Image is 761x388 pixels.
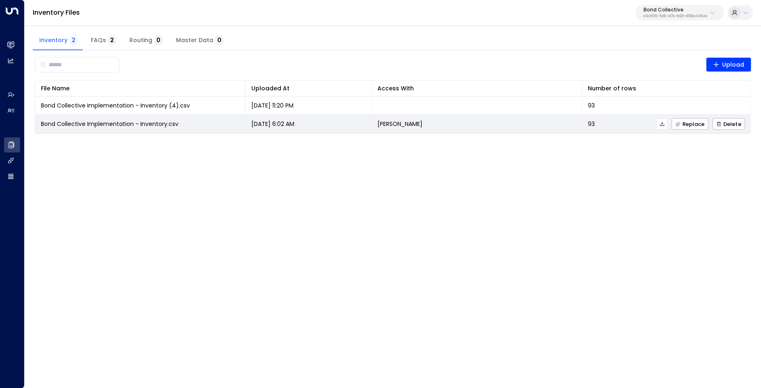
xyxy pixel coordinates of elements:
[706,58,751,72] button: Upload
[41,83,70,93] div: File Name
[41,120,178,128] span: Bond Collective Implementation - Inventory.csv
[215,35,224,45] span: 0
[377,120,422,128] p: [PERSON_NAME]
[33,8,80,17] a: Inventory Files
[588,83,745,93] div: Number of rows
[251,120,294,128] p: [DATE] 6:02 AM
[675,121,705,127] span: Replace
[588,120,595,128] span: 93
[176,37,224,44] span: Master Data
[129,37,163,44] span: Routing
[644,15,707,18] p: e5c8f306-7b86-487b-8d28-d066bc04964e
[154,35,163,45] span: 0
[39,37,78,44] span: Inventory
[588,83,636,93] div: Number of rows
[41,83,239,93] div: File Name
[644,7,707,12] p: Bond Collective
[588,101,595,110] span: 93
[712,118,745,130] button: Delete
[69,35,78,45] span: 2
[713,60,745,70] span: Upload
[671,118,708,130] button: Replace
[251,83,366,93] div: Uploaded At
[377,83,576,93] div: Access With
[716,121,741,127] span: Delete
[635,5,724,20] button: Bond Collectivee5c8f306-7b86-487b-8d28-d066bc04964e
[41,101,190,110] span: Bond Collective Implementation - Inventory (4).csv
[108,35,116,45] span: 2
[91,37,116,44] span: FAQs
[251,101,294,110] p: [DATE] 11:20 PM
[251,83,289,93] div: Uploaded At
